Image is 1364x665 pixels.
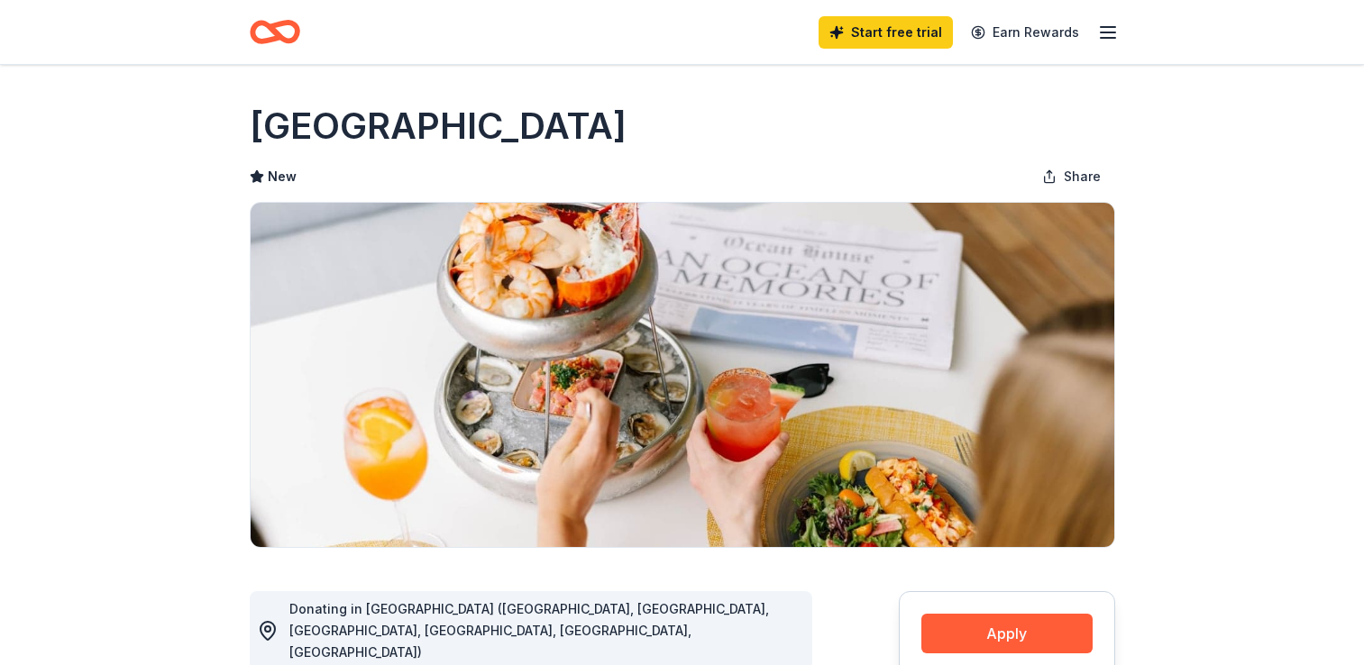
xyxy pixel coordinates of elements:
[250,101,627,151] h1: [GEOGRAPHIC_DATA]
[960,16,1090,49] a: Earn Rewards
[251,203,1114,547] img: Image for Ocean House
[289,601,769,660] span: Donating in [GEOGRAPHIC_DATA] ([GEOGRAPHIC_DATA], [GEOGRAPHIC_DATA], [GEOGRAPHIC_DATA], [GEOGRAPH...
[1064,166,1101,187] span: Share
[819,16,953,49] a: Start free trial
[1028,159,1115,195] button: Share
[250,11,300,53] a: Home
[268,166,297,187] span: New
[921,614,1093,653] button: Apply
